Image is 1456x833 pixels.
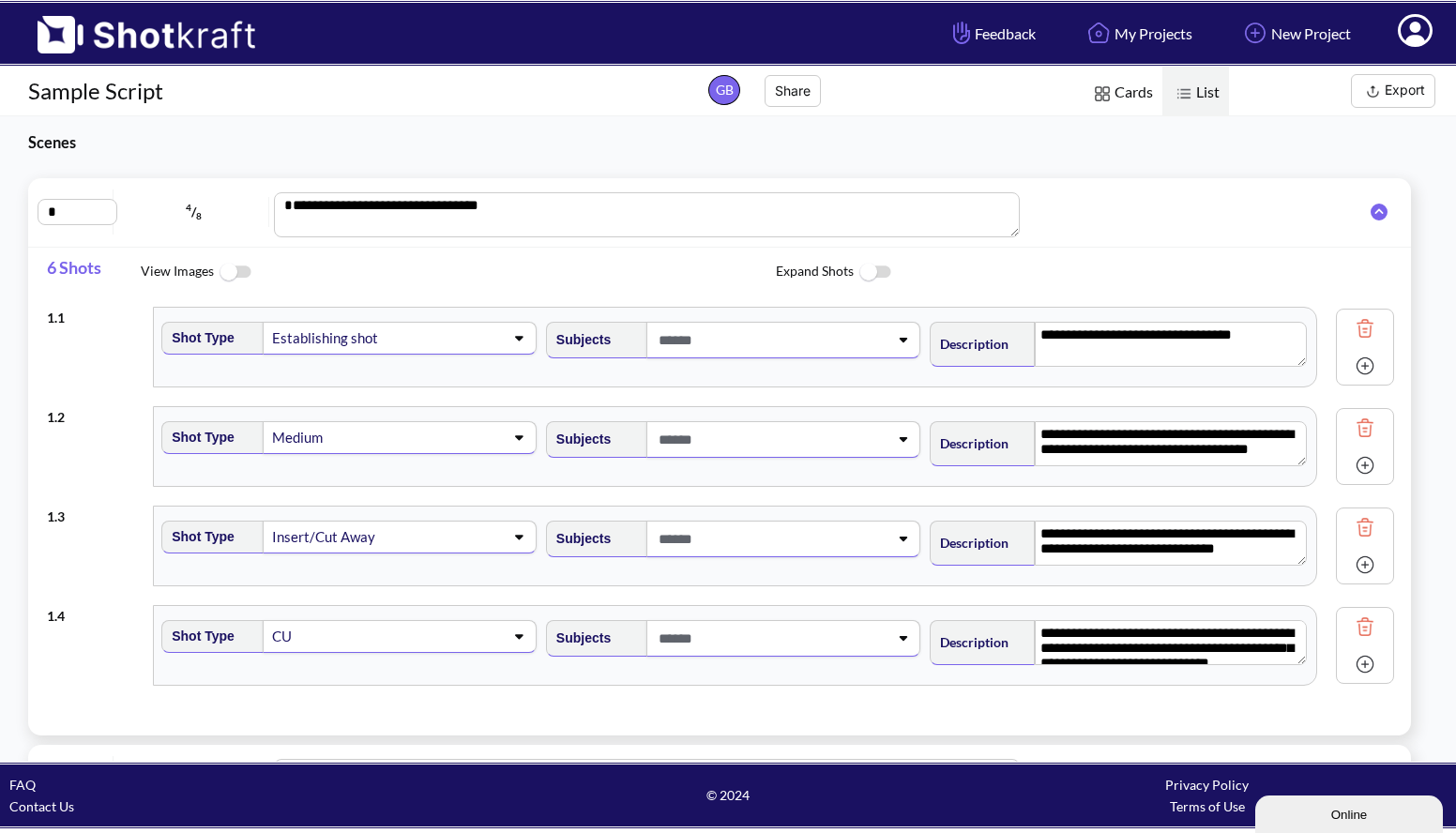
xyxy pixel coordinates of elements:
[931,527,1009,558] span: Description
[118,197,269,227] span: /
[162,422,235,453] span: Shot Type
[9,777,36,793] a: FAQ
[1351,551,1379,579] img: Add Icon
[28,131,681,153] h3: Scenes
[948,17,975,49] img: Hand Icon
[270,326,383,351] div: Establishing shot
[1069,8,1206,58] a: My Projects
[547,424,611,455] span: Subjects
[948,23,1036,44] span: Feedback
[162,522,235,553] span: Shot Type
[1239,17,1271,49] img: Add Icon
[47,297,144,328] div: 1 . 1
[854,252,896,293] img: ToggleOff Icon
[162,621,235,652] span: Shot Type
[196,210,202,221] span: 8
[1162,67,1229,120] span: List
[1351,650,1379,678] img: Add Icon
[1172,82,1196,106] img: List Icon
[967,795,1447,817] div: Terms of Use
[489,784,968,806] span: © 2024
[214,252,256,293] img: ToggleOff Icon
[9,798,74,814] a: Contact Us
[1090,82,1115,106] img: Card Icon
[547,325,611,356] span: Subjects
[47,248,141,297] span: 6 Shots
[270,425,383,450] div: Medium
[1351,352,1379,380] img: Add Icon
[1255,792,1447,833] iframe: chat widget
[47,397,144,428] div: 1 . 2
[1351,513,1379,541] img: Trash Icon
[967,774,1447,795] div: Privacy Policy
[270,624,383,649] div: CU
[931,328,1009,359] span: Description
[776,252,1411,293] span: Expand Shots
[1351,451,1379,479] img: Add Icon
[1081,67,1162,120] span: Cards
[47,596,144,627] div: 1 . 4
[547,623,611,654] span: Subjects
[1083,17,1115,49] img: Home Icon
[765,75,821,107] button: Share
[1351,613,1379,641] img: Trash Icon
[547,523,611,554] span: Subjects
[162,323,235,354] span: Shot Type
[931,627,1009,658] span: Description
[186,202,191,213] span: 4
[708,75,740,105] span: GB
[1225,8,1365,58] a: New Project
[47,695,1394,795] div: 1.5
[1361,80,1385,103] img: Export Icon
[47,695,144,726] div: 1 . 5
[1351,414,1379,442] img: Trash Icon
[931,428,1009,459] span: Description
[270,524,383,550] div: Insert/Cut Away
[47,496,144,527] div: 1 . 3
[1351,74,1435,108] button: Export
[1351,314,1379,342] img: Trash Icon
[141,252,776,293] span: View Images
